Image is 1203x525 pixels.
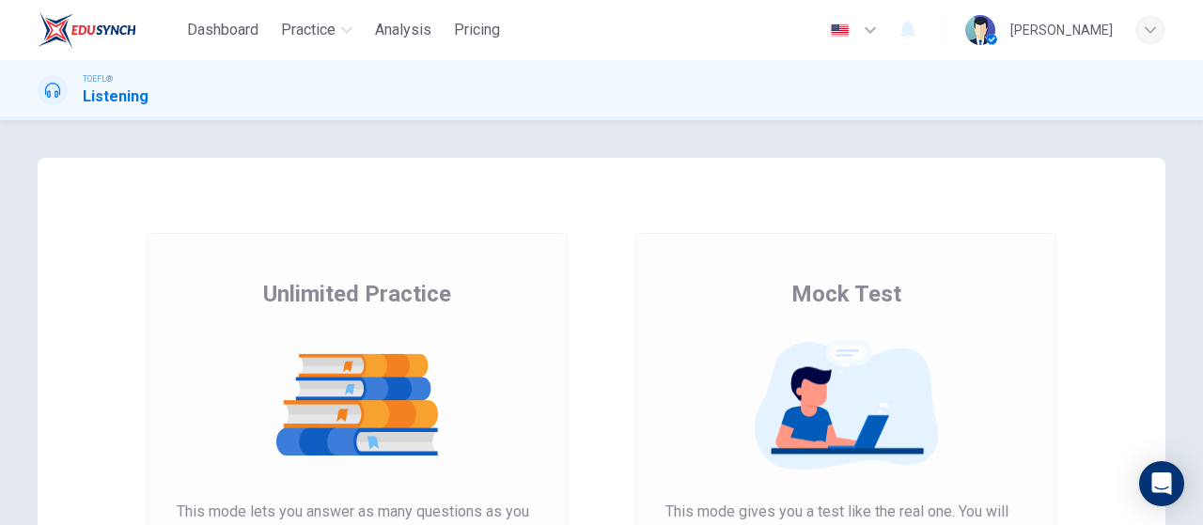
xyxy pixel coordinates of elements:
[446,13,508,47] button: Pricing
[454,19,500,41] span: Pricing
[38,11,180,49] a: EduSynch logo
[791,279,901,309] span: Mock Test
[367,13,439,47] button: Analysis
[180,13,266,47] button: Dashboard
[273,13,360,47] button: Practice
[1010,19,1113,41] div: [PERSON_NAME]
[965,15,995,45] img: Profile picture
[83,85,148,108] h1: Listening
[375,19,431,41] span: Analysis
[828,23,851,38] img: en
[281,19,336,41] span: Practice
[38,11,136,49] img: EduSynch logo
[1139,461,1184,506] div: Open Intercom Messenger
[187,19,258,41] span: Dashboard
[263,279,451,309] span: Unlimited Practice
[83,72,113,85] span: TOEFL®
